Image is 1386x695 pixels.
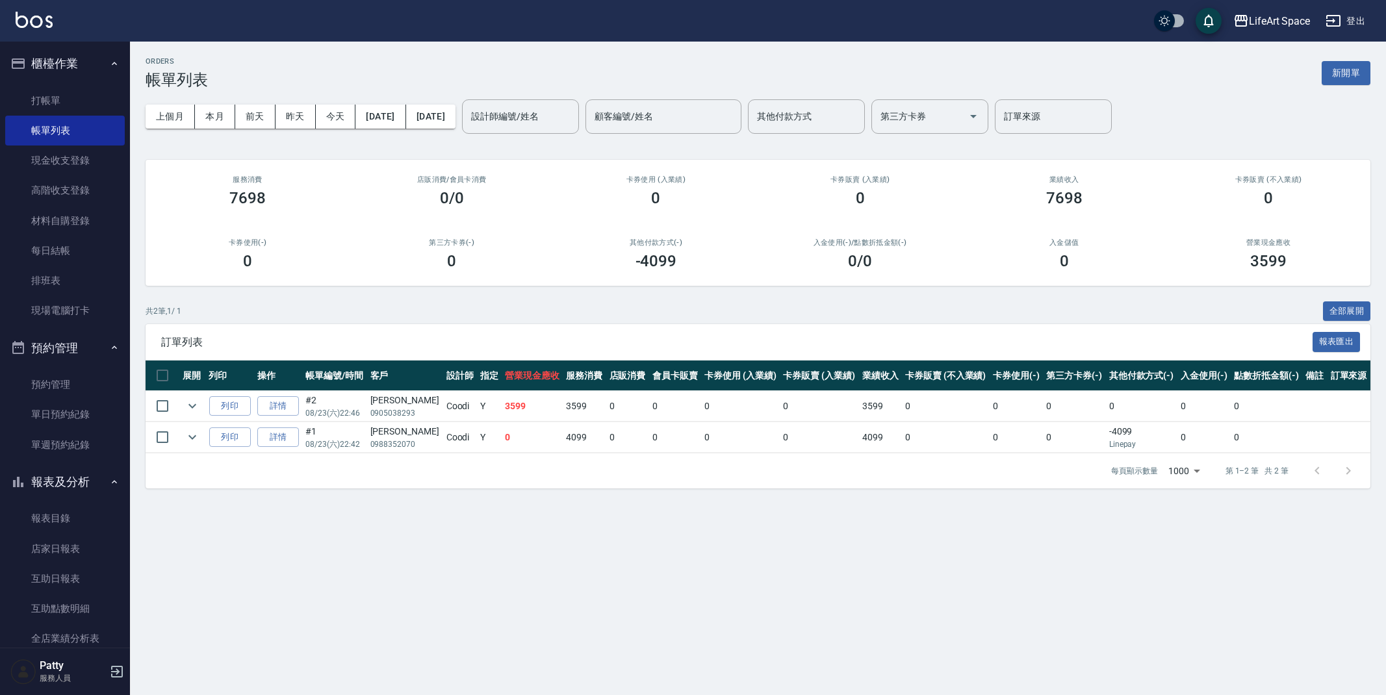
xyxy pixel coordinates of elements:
h3: 0 [1060,252,1069,270]
a: 每日結帳 [5,236,125,266]
p: 共 2 筆, 1 / 1 [146,305,181,317]
th: 展開 [179,360,205,391]
td: 0 [1231,391,1302,422]
td: 0 [902,422,990,453]
td: #2 [302,391,366,422]
h2: 第三方卡券(-) [365,238,538,247]
button: expand row [183,427,202,447]
td: 0 [780,391,858,422]
td: 0 [1106,391,1177,422]
a: 互助點數明細 [5,594,125,624]
h3: 帳單列表 [146,71,208,89]
button: 登出 [1320,9,1370,33]
h3: 7698 [1046,189,1083,207]
a: 全店業績分析表 [5,624,125,653]
h3: 0 [856,189,865,207]
h2: 卡券販賣 (入業績) [773,175,946,184]
h2: 卡券使用 (入業績) [569,175,742,184]
a: 現場電腦打卡 [5,296,125,325]
button: 本月 [195,105,235,129]
th: 業績收入 [859,360,902,391]
button: 全部展開 [1323,301,1371,322]
td: Coodi [443,422,477,453]
th: 客戶 [367,360,443,391]
td: 3599 [563,391,606,422]
th: 卡券販賣 (入業績) [780,360,858,391]
h3: 0 [243,252,252,270]
td: Y [477,422,502,453]
a: 店家日報表 [5,534,125,564]
td: 0 [990,391,1043,422]
th: 卡券販賣 (不入業績) [902,360,990,391]
a: 詳情 [257,427,299,448]
p: 08/23 (六) 22:46 [305,407,363,419]
button: 列印 [209,427,251,448]
h3: 0/0 [440,189,464,207]
div: LifeArt Space [1249,13,1310,29]
th: 帳單編號/時間 [302,360,366,391]
h2: 其他付款方式(-) [569,238,742,247]
h5: Patty [40,659,106,672]
button: LifeArt Space [1228,8,1315,34]
th: 操作 [254,360,302,391]
a: 報表匯出 [1313,335,1361,347]
th: 設計師 [443,360,477,391]
th: 備註 [1302,360,1327,391]
a: 材料自購登錄 [5,206,125,236]
button: save [1196,8,1222,34]
button: 報表及分析 [5,465,125,499]
a: 現金收支登錄 [5,145,125,175]
h3: 服務消費 [161,175,334,184]
td: Coodi [443,391,477,422]
button: 列印 [209,396,251,416]
div: [PERSON_NAME] [370,394,440,407]
td: Y [477,391,502,422]
h2: 入金儲值 [978,238,1151,247]
td: 4099 [563,422,606,453]
td: 0 [990,422,1043,453]
th: 會員卡販賣 [649,360,701,391]
td: 0 [1043,391,1105,422]
td: 0 [649,391,701,422]
a: 排班表 [5,266,125,296]
td: 0 [649,422,701,453]
th: 營業現金應收 [502,360,563,391]
button: 預約管理 [5,331,125,365]
h3: 0 [447,252,456,270]
button: [DATE] [406,105,456,129]
a: 帳單列表 [5,116,125,145]
button: 前天 [235,105,276,129]
button: [DATE] [355,105,405,129]
p: 08/23 (六) 22:42 [305,438,363,450]
h3: 7698 [229,189,266,207]
th: 第三方卡券(-) [1043,360,1105,391]
h3: 3599 [1250,252,1287,270]
img: Logo [16,12,53,28]
p: 第 1–2 筆 共 2 筆 [1226,465,1289,477]
th: 卡券使用 (入業績) [701,360,780,391]
button: 昨天 [276,105,316,129]
th: 卡券使用(-) [990,360,1043,391]
a: 詳情 [257,396,299,416]
div: 1000 [1163,453,1205,488]
button: 新開單 [1322,61,1370,85]
h3: -4099 [635,252,677,270]
a: 新開單 [1322,66,1370,79]
th: 其他付款方式(-) [1106,360,1177,391]
div: [PERSON_NAME] [370,425,440,438]
a: 預約管理 [5,370,125,399]
th: 列印 [205,360,253,391]
a: 打帳單 [5,86,125,116]
td: 0 [1177,422,1231,453]
td: 3599 [502,391,563,422]
td: 0 [606,422,649,453]
h3: 0 [651,189,660,207]
p: 0905038293 [370,407,440,419]
h2: 卡券販賣 (不入業績) [1182,175,1355,184]
img: Person [10,659,36,685]
td: 0 [902,391,990,422]
h2: 營業現金應收 [1182,238,1355,247]
a: 高階收支登錄 [5,175,125,205]
a: 報表目錄 [5,503,125,533]
td: 0 [1231,422,1302,453]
